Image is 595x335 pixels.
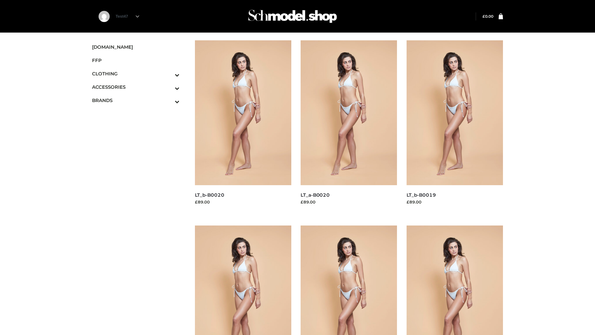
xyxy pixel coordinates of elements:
div: £89.00 [301,199,397,205]
a: Read more [195,206,218,211]
bdi: 0.00 [483,14,493,19]
span: [DOMAIN_NAME] [92,43,179,51]
a: FFP [92,54,179,67]
button: Toggle Submenu [158,94,179,107]
button: Toggle Submenu [158,67,179,80]
span: CLOTHING [92,70,179,77]
span: £ [483,14,485,19]
a: [DOMAIN_NAME] [92,40,179,54]
a: Read more [301,206,324,211]
span: BRANDS [92,97,179,104]
a: Test47 [116,14,139,19]
a: LT_b-B0019 [407,192,436,198]
a: LT_b-B0020 [195,192,224,198]
span: ACCESSORIES [92,83,179,91]
a: Read more [407,206,430,211]
a: ACCESSORIESToggle Submenu [92,80,179,94]
a: BRANDSToggle Submenu [92,94,179,107]
div: £89.00 [195,199,292,205]
a: LT_a-B0020 [301,192,330,198]
span: FFP [92,57,179,64]
div: £89.00 [407,199,503,205]
a: CLOTHINGToggle Submenu [92,67,179,80]
a: £0.00 [483,14,493,19]
img: Schmodel Admin 964 [246,4,339,29]
button: Toggle Submenu [158,80,179,94]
